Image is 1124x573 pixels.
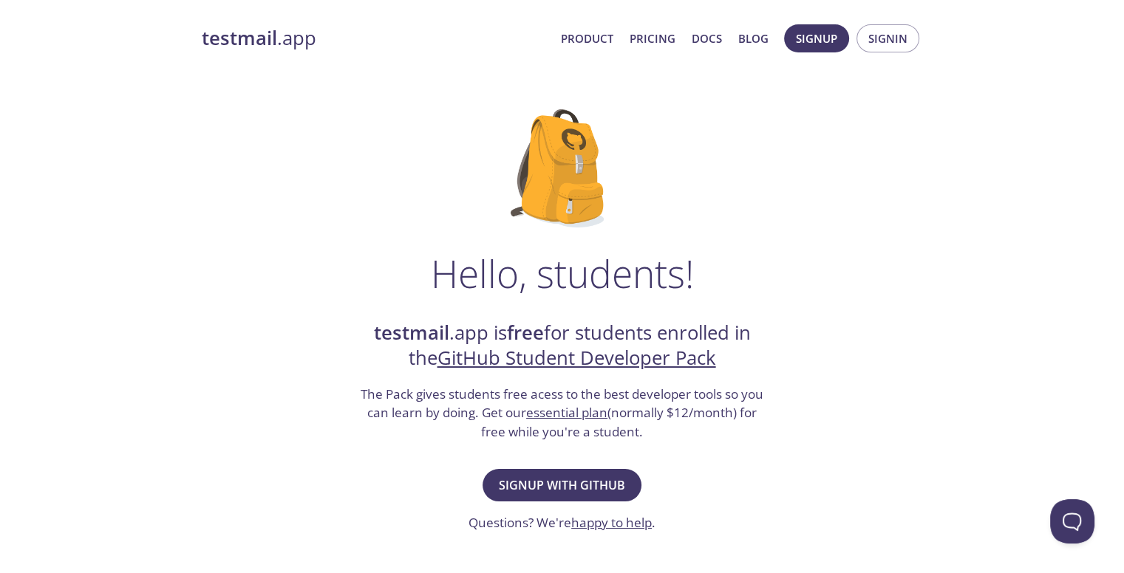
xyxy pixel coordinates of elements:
[784,24,849,52] button: Signup
[868,29,907,48] span: Signin
[1050,499,1094,543] iframe: Help Scout Beacon - Open
[630,29,675,48] a: Pricing
[431,251,694,295] h1: Hello, students!
[437,345,716,371] a: GitHub Student Developer Pack
[359,385,766,442] h3: The Pack gives students free acess to the best developer tools so you can learn by doing. Get our...
[507,320,544,346] strong: free
[738,29,769,48] a: Blog
[511,109,613,227] img: github-student-backpack.png
[483,469,641,501] button: Signup with GitHub
[561,29,613,48] a: Product
[571,514,652,531] a: happy to help
[856,24,919,52] button: Signin
[359,320,766,371] h2: .app is for students enrolled in the
[374,320,449,346] strong: testmail
[202,25,277,51] strong: testmail
[692,29,722,48] a: Docs
[526,404,607,421] a: essential plan
[469,513,655,532] h3: Questions? We're .
[202,26,549,51] a: testmail.app
[499,475,625,495] span: Signup with GitHub
[796,29,837,48] span: Signup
